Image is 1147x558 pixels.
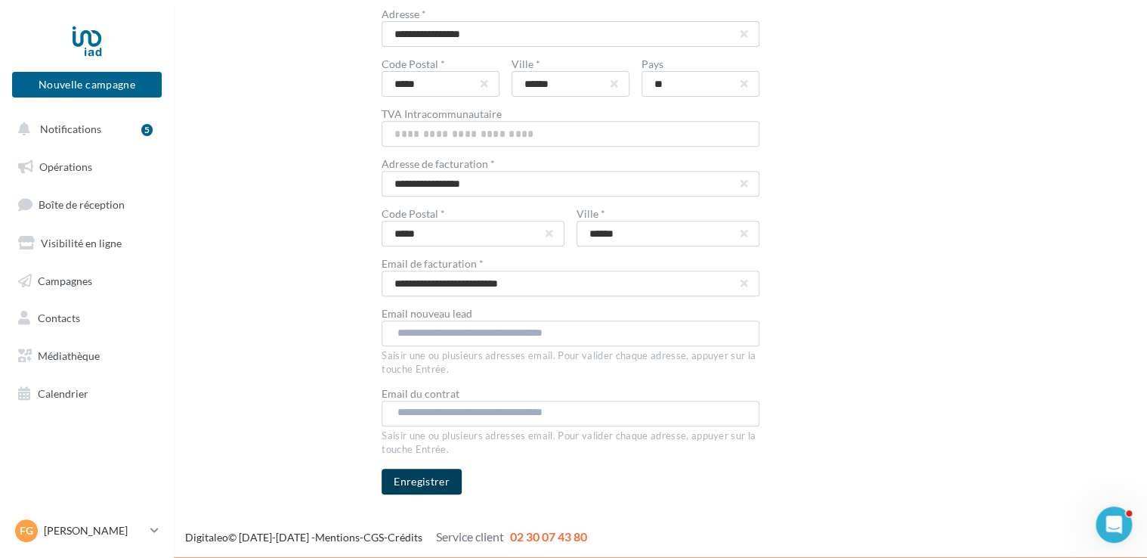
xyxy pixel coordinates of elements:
span: Notifications [40,122,101,135]
div: Email nouveau lead [382,308,759,319]
a: Boîte de réception [9,188,165,221]
span: 02 30 07 43 80 [510,529,587,544]
span: FG [20,523,33,538]
div: Code Postal * [382,209,564,219]
a: FG [PERSON_NAME] [12,516,162,545]
div: Ville * [577,209,759,219]
div: Adresse de facturation * [382,159,759,169]
iframe: Intercom live chat [1096,507,1132,543]
span: Calendrier [38,387,88,400]
a: Digitaleo [185,531,228,544]
span: Service client [436,529,504,544]
a: Crédits [388,531,422,544]
div: Saisir une ou plusieurs adresses email. Pour valider chaque adresse, appuyer sur la touche Entrée. [382,346,759,377]
div: Pays [642,59,759,70]
div: Email de facturation * [382,259,759,269]
div: Saisir une ou plusieurs adresses email. Pour valider chaque adresse, appuyer sur la touche Entrée. [382,426,759,457]
span: Contacts [38,312,80,324]
span: Campagnes [38,274,92,287]
div: Adresse * [382,9,759,20]
span: Opérations [39,160,92,173]
button: Notifications 5 [9,113,159,145]
span: © [DATE]-[DATE] - - - [185,531,587,544]
div: Email du contrat [382,389,759,399]
span: Visibilité en ligne [41,237,122,250]
span: Médiathèque [38,349,100,362]
div: TVA Intracommunautaire [382,109,759,119]
a: CGS [363,531,384,544]
div: Ville * [512,59,629,70]
a: Contacts [9,302,165,334]
a: Médiathèque [9,340,165,372]
span: Boîte de réception [39,198,125,211]
button: Enregistrer [382,469,462,494]
p: [PERSON_NAME] [44,523,144,538]
a: Visibilité en ligne [9,228,165,259]
div: 5 [141,124,153,136]
button: Nouvelle campagne [12,72,162,98]
a: Campagnes [9,265,165,297]
a: Calendrier [9,378,165,410]
div: Code Postal * [382,59,499,70]
a: Opérations [9,151,165,183]
a: Mentions [315,531,360,544]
